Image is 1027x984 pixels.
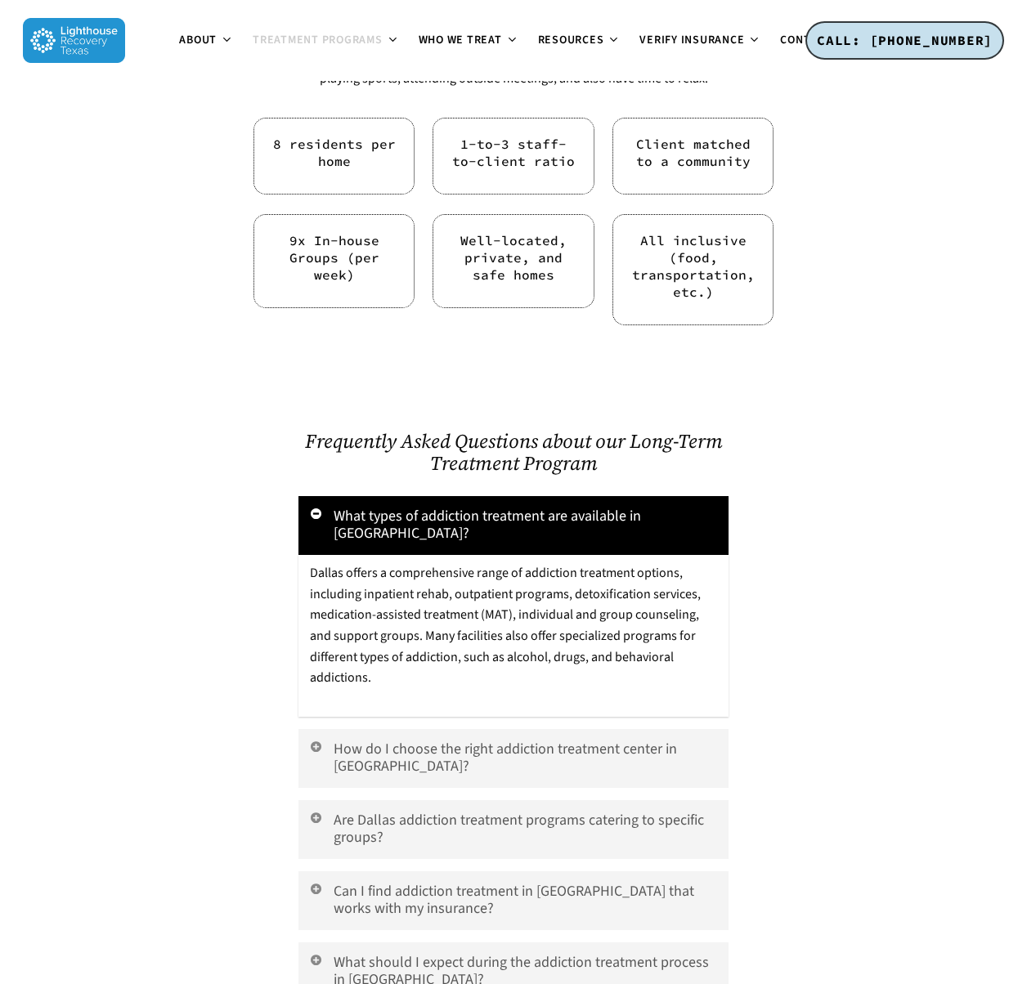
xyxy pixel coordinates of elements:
[630,34,770,47] a: Verify Insurance
[639,32,744,48] span: Verify Insurance
[298,496,729,555] a: What types of addiction treatment are available in [GEOGRAPHIC_DATA]?
[298,871,729,930] a: Can I find addiction treatment in [GEOGRAPHIC_DATA] that works with my insurance?
[528,34,630,47] a: Resources
[630,136,756,170] h6: Client matched to a community
[253,32,383,48] span: Treatment Programs
[271,136,397,170] h6: 8 residents per home
[289,232,379,283] a: 9x In-house Groups (per week)
[780,32,831,48] span: Contact
[298,729,729,788] a: How do I choose the right addiction treatment center in [GEOGRAPHIC_DATA]?
[770,34,857,47] a: Contact
[23,18,125,63] img: Lighthouse Recovery Texas
[169,34,243,47] a: About
[538,32,604,48] span: Resources
[179,32,217,48] span: About
[409,34,528,47] a: Who We Treat
[419,32,502,48] span: Who We Treat
[298,430,729,474] h2: Frequently Asked Questions about our Long-Term Treatment Program
[298,800,729,859] a: Are Dallas addiction treatment programs catering to specific groups?
[243,34,409,47] a: Treatment Programs
[805,21,1004,60] a: CALL: [PHONE_NUMBER]
[310,564,701,687] span: Dallas offers a comprehensive range of addiction treatment options, including inpatient rehab, ou...
[460,232,567,283] a: Well-located, private, and safe homes
[817,32,993,48] span: CALL: [PHONE_NUMBER]
[451,136,576,170] h6: 1-to-3 staff-to-client ratio
[630,232,756,301] h6: All inclusive (food, transportation, etc.)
